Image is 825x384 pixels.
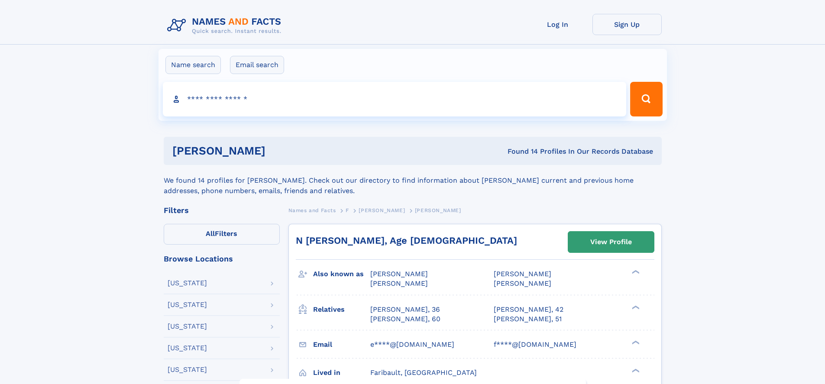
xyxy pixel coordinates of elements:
[168,280,207,287] div: [US_STATE]
[494,305,563,314] a: [PERSON_NAME], 42
[313,302,370,317] h3: Relatives
[370,314,440,324] a: [PERSON_NAME], 60
[359,207,405,213] span: [PERSON_NAME]
[359,205,405,216] a: [PERSON_NAME]
[494,314,562,324] a: [PERSON_NAME], 51
[172,145,387,156] h1: [PERSON_NAME]
[230,56,284,74] label: Email search
[165,56,221,74] label: Name search
[494,270,551,278] span: [PERSON_NAME]
[313,337,370,352] h3: Email
[164,165,662,196] div: We found 14 profiles for [PERSON_NAME]. Check out our directory to find information about [PERSON...
[592,14,662,35] a: Sign Up
[168,345,207,352] div: [US_STATE]
[386,147,653,156] div: Found 14 Profiles In Our Records Database
[168,301,207,308] div: [US_STATE]
[630,304,640,310] div: ❯
[206,229,215,238] span: All
[346,205,349,216] a: F
[370,270,428,278] span: [PERSON_NAME]
[168,323,207,330] div: [US_STATE]
[296,235,517,246] a: N [PERSON_NAME], Age [DEMOGRAPHIC_DATA]
[168,366,207,373] div: [US_STATE]
[630,269,640,275] div: ❯
[288,205,336,216] a: Names and Facts
[370,279,428,287] span: [PERSON_NAME]
[415,207,461,213] span: [PERSON_NAME]
[164,207,280,214] div: Filters
[313,365,370,380] h3: Lived in
[630,368,640,373] div: ❯
[568,232,654,252] a: View Profile
[313,267,370,281] h3: Also known as
[590,232,632,252] div: View Profile
[630,339,640,345] div: ❯
[630,82,662,116] button: Search Button
[164,255,280,263] div: Browse Locations
[346,207,349,213] span: F
[370,368,477,377] span: Faribault, [GEOGRAPHIC_DATA]
[523,14,592,35] a: Log In
[163,82,627,116] input: search input
[164,14,288,37] img: Logo Names and Facts
[164,224,280,245] label: Filters
[494,279,551,287] span: [PERSON_NAME]
[370,305,440,314] a: [PERSON_NAME], 36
